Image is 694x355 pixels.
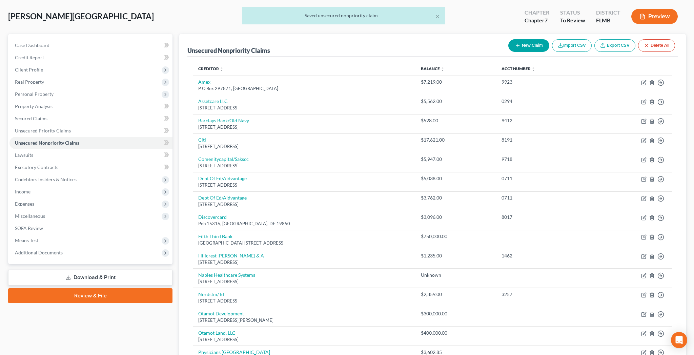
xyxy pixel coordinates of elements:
[552,39,592,52] button: Import CSV
[198,85,410,92] div: P O Box 297871, [GEOGRAPHIC_DATA]
[531,67,535,71] i: unfold_more
[198,98,228,104] a: Assetcare LLC
[198,311,244,316] a: Otamot Development
[198,291,224,297] a: Nordstm/Td
[502,66,535,71] a: Acct Number unfold_more
[198,330,236,336] a: Otamot Land, LLC
[15,189,30,194] span: Income
[247,12,440,19] div: Saved unsecured nonpriority claim
[502,175,588,182] div: 0711
[9,112,172,125] a: Secured Claims
[198,124,410,130] div: [STREET_ADDRESS]
[421,117,491,124] div: $528.00
[198,221,410,227] div: Pob 15316, [GEOGRAPHIC_DATA], DE 19850
[198,349,270,355] a: Physicians [GEOGRAPHIC_DATA]
[198,79,210,85] a: Amex
[502,291,588,298] div: 3257
[421,233,491,240] div: $750,000.00
[421,194,491,201] div: $3,762.00
[15,79,44,85] span: Real Property
[9,149,172,161] a: Lawsuits
[15,55,44,60] span: Credit Report
[9,100,172,112] a: Property Analysis
[421,79,491,85] div: $7,219.00
[502,214,588,221] div: 8017
[15,176,77,182] span: Codebtors Insiders & Notices
[502,117,588,124] div: 9412
[198,336,410,343] div: [STREET_ADDRESS]
[638,39,675,52] button: Delete All
[435,12,440,20] button: ×
[15,164,58,170] span: Executory Contracts
[9,137,172,149] a: Unsecured Nonpriority Claims
[15,152,33,158] span: Lawsuits
[671,332,687,348] div: Open Intercom Messenger
[421,175,491,182] div: $5,038.00
[15,237,38,243] span: Means Test
[15,67,43,72] span: Client Profile
[421,291,491,298] div: $2,359.00
[198,317,410,323] div: [STREET_ADDRESS][PERSON_NAME]
[9,125,172,137] a: Unsecured Priority Claims
[15,213,45,219] span: Miscellaneous
[8,288,172,303] a: Review & File
[198,163,410,169] div: [STREET_ADDRESS]
[15,250,63,255] span: Additional Documents
[15,201,34,207] span: Expenses
[198,272,255,278] a: Naples Healthcare Systems
[502,137,588,143] div: 8191
[15,91,54,97] span: Personal Property
[15,128,71,133] span: Unsecured Priority Claims
[421,137,491,143] div: $17,621.00
[198,105,410,111] div: [STREET_ADDRESS]
[198,259,410,266] div: [STREET_ADDRESS]
[15,103,53,109] span: Property Analysis
[502,156,588,163] div: 9718
[421,214,491,221] div: $3,096.00
[187,46,270,55] div: Unsecured Nonpriority Claims
[198,143,410,150] div: [STREET_ADDRESS]
[15,42,49,48] span: Case Dashboard
[15,140,79,146] span: Unsecured Nonpriority Claims
[421,66,445,71] a: Balance unfold_more
[9,222,172,234] a: SOFA Review
[198,195,247,201] a: Dept Of Ed/Aidvantage
[198,182,410,188] div: [STREET_ADDRESS]
[15,116,47,121] span: Secured Claims
[198,175,247,181] a: Dept Of Ed/Aidvantage
[502,252,588,259] div: 1462
[421,98,491,105] div: $5,562.00
[8,270,172,286] a: Download & Print
[9,161,172,173] a: Executory Contracts
[198,240,410,246] div: [GEOGRAPHIC_DATA] [STREET_ADDRESS]
[502,98,588,105] div: 0294
[198,214,227,220] a: Discovercard
[502,194,588,201] div: 0711
[198,278,410,285] div: [STREET_ADDRESS]
[441,67,445,71] i: unfold_more
[15,225,43,231] span: SOFA Review
[502,79,588,85] div: 9923
[198,253,264,258] a: Hillcrest [PERSON_NAME] & A
[198,233,232,239] a: Fifth Third Bank
[594,39,635,52] a: Export CSV
[9,39,172,51] a: Case Dashboard
[421,252,491,259] div: $1,235.00
[198,137,206,143] a: Citi
[421,272,491,278] div: Unknown
[421,330,491,336] div: $400,000.00
[198,66,224,71] a: Creditor unfold_more
[198,298,410,304] div: [STREET_ADDRESS]
[198,118,249,123] a: Barclays Bank/Old Navy
[220,67,224,71] i: unfold_more
[421,310,491,317] div: $300,000.00
[9,51,172,64] a: Credit Report
[421,156,491,163] div: $5,947.00
[198,156,249,162] a: Comenitycapital/Sakscc
[508,39,549,52] button: New Claim
[198,201,410,208] div: [STREET_ADDRESS]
